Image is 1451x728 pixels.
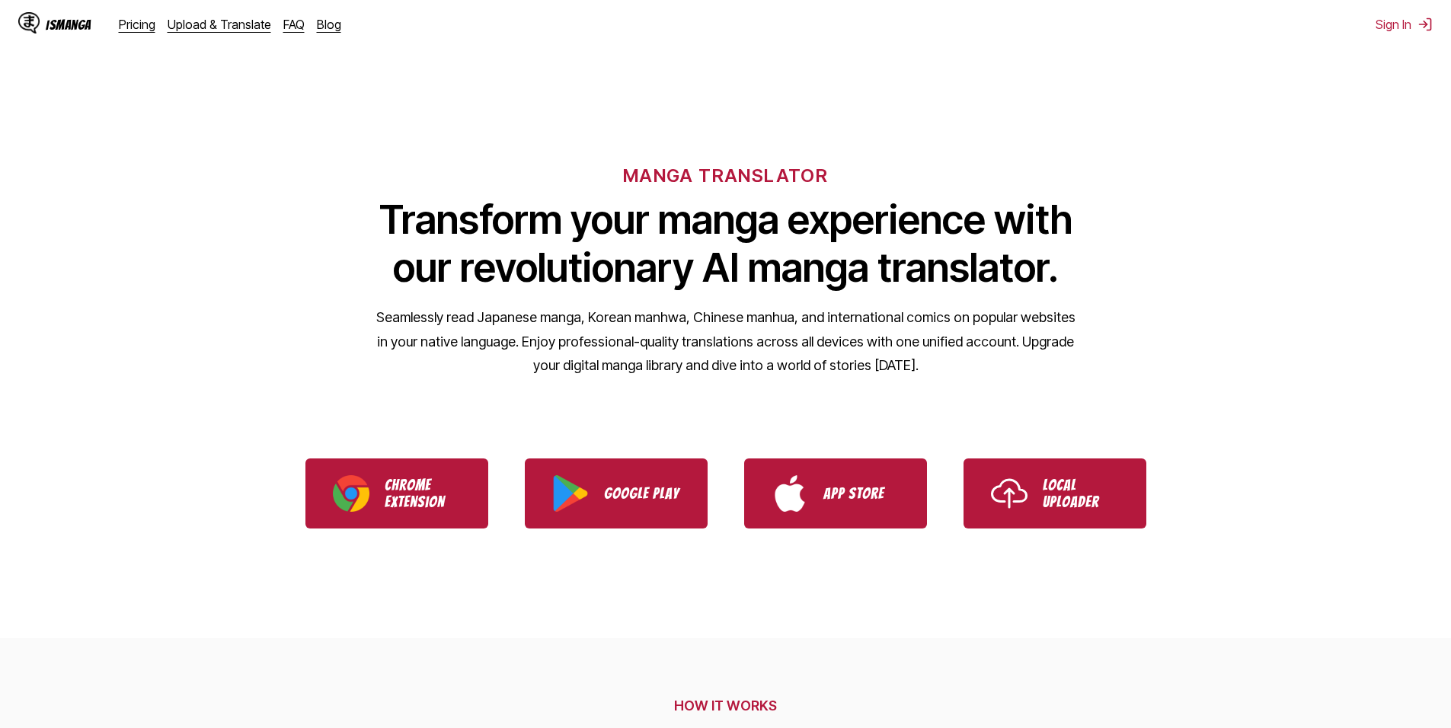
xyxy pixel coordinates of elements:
[18,12,119,37] a: IsManga LogoIsManga
[1043,477,1119,510] p: Local Uploader
[525,458,708,528] a: Download IsManga from Google Play
[552,475,589,512] img: Google Play logo
[283,17,305,32] a: FAQ
[168,17,271,32] a: Upload & Translate
[268,698,1184,714] h2: HOW IT WORKS
[604,485,680,502] p: Google Play
[385,477,461,510] p: Chrome Extension
[991,475,1028,512] img: Upload icon
[119,17,155,32] a: Pricing
[964,458,1146,528] a: Use IsManga Local Uploader
[46,18,91,32] div: IsManga
[744,458,927,528] a: Download IsManga from App Store
[823,485,900,502] p: App Store
[317,17,341,32] a: Blog
[18,12,40,34] img: IsManga Logo
[772,475,808,512] img: App Store logo
[623,164,828,187] h6: MANGA TRANSLATOR
[305,458,488,528] a: Download IsManga Chrome Extension
[376,305,1076,378] p: Seamlessly read Japanese manga, Korean manhwa, Chinese manhua, and international comics on popula...
[376,196,1076,292] h1: Transform your manga experience with our revolutionary AI manga translator.
[333,475,369,512] img: Chrome logo
[1417,17,1433,32] img: Sign out
[1376,17,1433,32] button: Sign In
